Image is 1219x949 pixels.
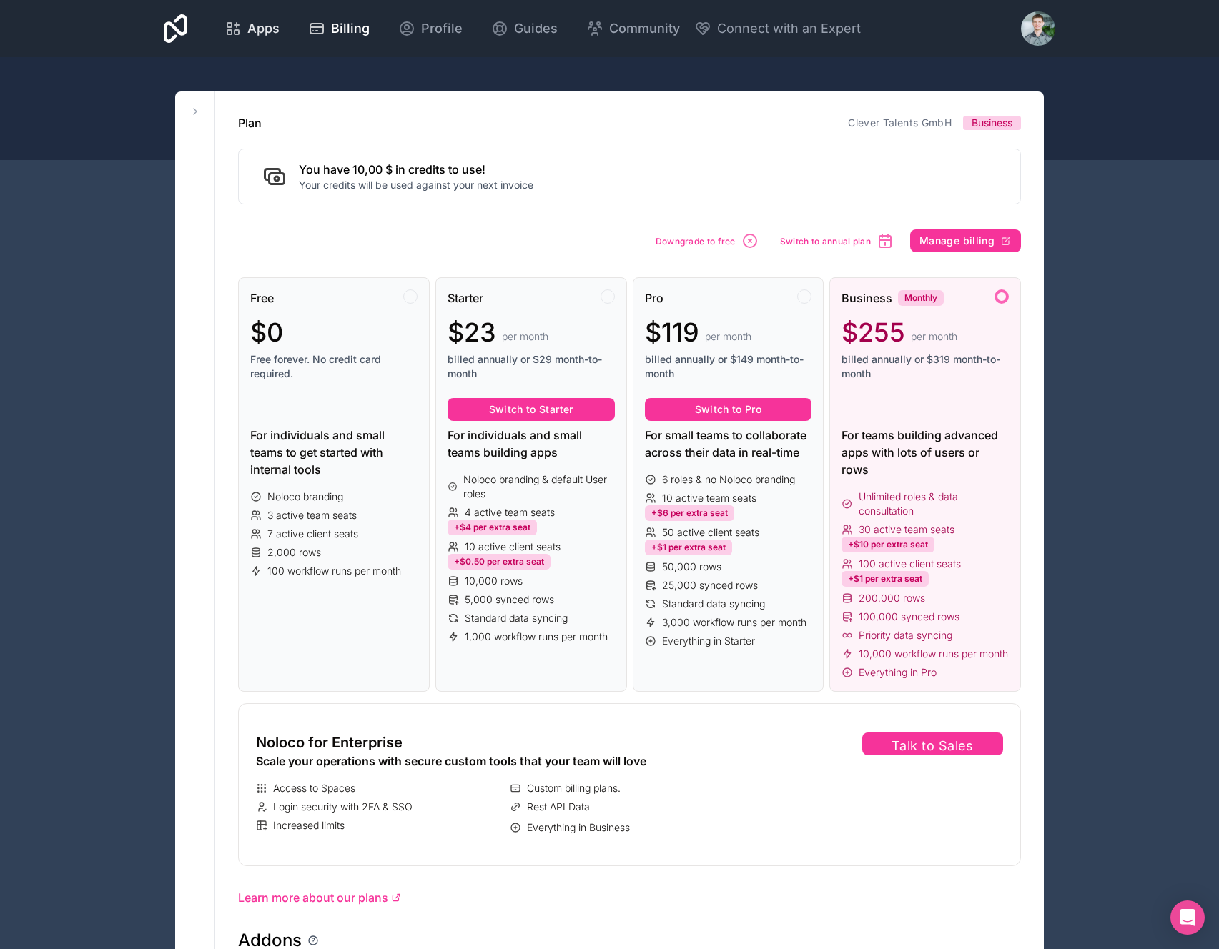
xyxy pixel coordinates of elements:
[859,610,959,624] span: 100,000 synced rows
[645,427,812,461] div: For small teams to collaborate across their data in real-time
[919,234,995,247] span: Manage billing
[859,591,925,605] span: 200,000 rows
[421,19,463,39] span: Profile
[1170,900,1205,935] div: Open Intercom Messenger
[463,472,614,501] span: Noloco branding & default User roles
[859,557,961,571] span: 100 active client seats
[842,318,905,347] span: $255
[448,520,537,535] div: +$4 per extra seat
[651,227,764,254] button: Downgrade to free
[465,574,523,588] span: 10,000 rows
[256,732,403,752] span: Noloco for Enterprise
[213,13,291,44] a: Apps
[273,818,345,833] span: Increased limits
[250,318,283,347] span: $0
[859,647,1008,661] span: 10,000 workflow runs per month
[267,527,358,541] span: 7 active client seats
[645,398,812,421] button: Switch to Pro
[448,554,551,570] div: +$0.50 per extra seat
[898,290,944,306] div: Monthly
[297,13,381,44] a: Billing
[480,13,569,44] a: Guides
[645,505,734,521] div: +$6 per extra seat
[662,597,765,611] span: Standard data syncing
[842,537,934,552] div: +$10 per extra seat
[910,229,1021,252] button: Manage billing
[256,752,757,770] div: Scale your operations with secure custom tools that your team will love
[859,665,937,680] span: Everything in Pro
[662,472,795,487] span: 6 roles & no Noloco branding
[662,560,721,574] span: 50,000 rows
[250,352,418,381] span: Free forever. No credit card required.
[859,490,1009,518] span: Unlimited roles & data consultation
[705,329,751,344] span: per month
[465,630,608,644] span: 1,000 workflow runs per month
[448,318,496,347] span: $23
[331,19,370,39] span: Billing
[862,732,1003,755] button: Talk to Sales
[842,352,1009,381] span: billed annually or $319 month-to-month
[465,611,568,625] span: Standard data syncing
[448,427,615,461] div: For individuals and small teams building apps
[662,491,756,505] span: 10 active team seats
[645,352,812,381] span: billed annually or $149 month-to-month
[465,540,561,554] span: 10 active client seats
[645,318,699,347] span: $119
[527,820,630,835] span: Everything in Business
[448,398,615,421] button: Switch to Starter
[267,545,321,560] span: 2,000 rows
[527,800,590,814] span: Rest API Data
[387,13,474,44] a: Profile
[842,571,929,587] div: +$1 per extra seat
[502,329,548,344] span: per month
[972,116,1012,130] span: Business
[514,19,558,39] span: Guides
[911,329,957,344] span: per month
[299,178,533,192] p: Your credits will be used against your next invoice
[842,289,892,307] span: Business
[238,889,1021,906] a: Learn more about our plans
[662,634,755,648] span: Everything in Starter
[662,615,806,630] span: 3,000 workflow runs per month
[250,427,418,478] div: For individuals and small teams to get started with internal tools
[662,525,759,540] span: 50 active client seats
[465,592,554,607] span: 5,000 synced rows
[694,19,861,39] button: Connect with an Expert
[662,578,758,592] span: 25,000 synced rows
[645,540,732,555] div: +$1 per extra seat
[848,116,952,129] a: Clever Talents GmbH
[247,19,280,39] span: Apps
[238,114,262,131] h1: Plan
[780,236,871,247] span: Switch to annual plan
[448,289,483,307] span: Starter
[273,800,413,814] span: Login security with 2FA & SSO
[267,508,357,522] span: 3 active team seats
[267,564,401,578] span: 100 workflow runs per month
[527,781,621,795] span: Custom billing plans.
[238,889,388,906] span: Learn more about our plans
[267,490,343,504] span: Noloco branding
[645,289,663,307] span: Pro
[717,19,861,39] span: Connect with an Expert
[775,227,899,254] button: Switch to annual plan
[859,628,952,642] span: Priority data syncing
[273,781,355,795] span: Access to Spaces
[448,352,615,381] span: billed annually or $29 month-to-month
[609,19,680,39] span: Community
[465,505,555,520] span: 4 active team seats
[656,236,736,247] span: Downgrade to free
[842,427,1009,478] div: For teams building advanced apps with lots of users or rows
[299,161,533,178] h2: You have 10,00 $ in credits to use!
[250,289,274,307] span: Free
[575,13,691,44] a: Community
[859,522,954,537] span: 30 active team seats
